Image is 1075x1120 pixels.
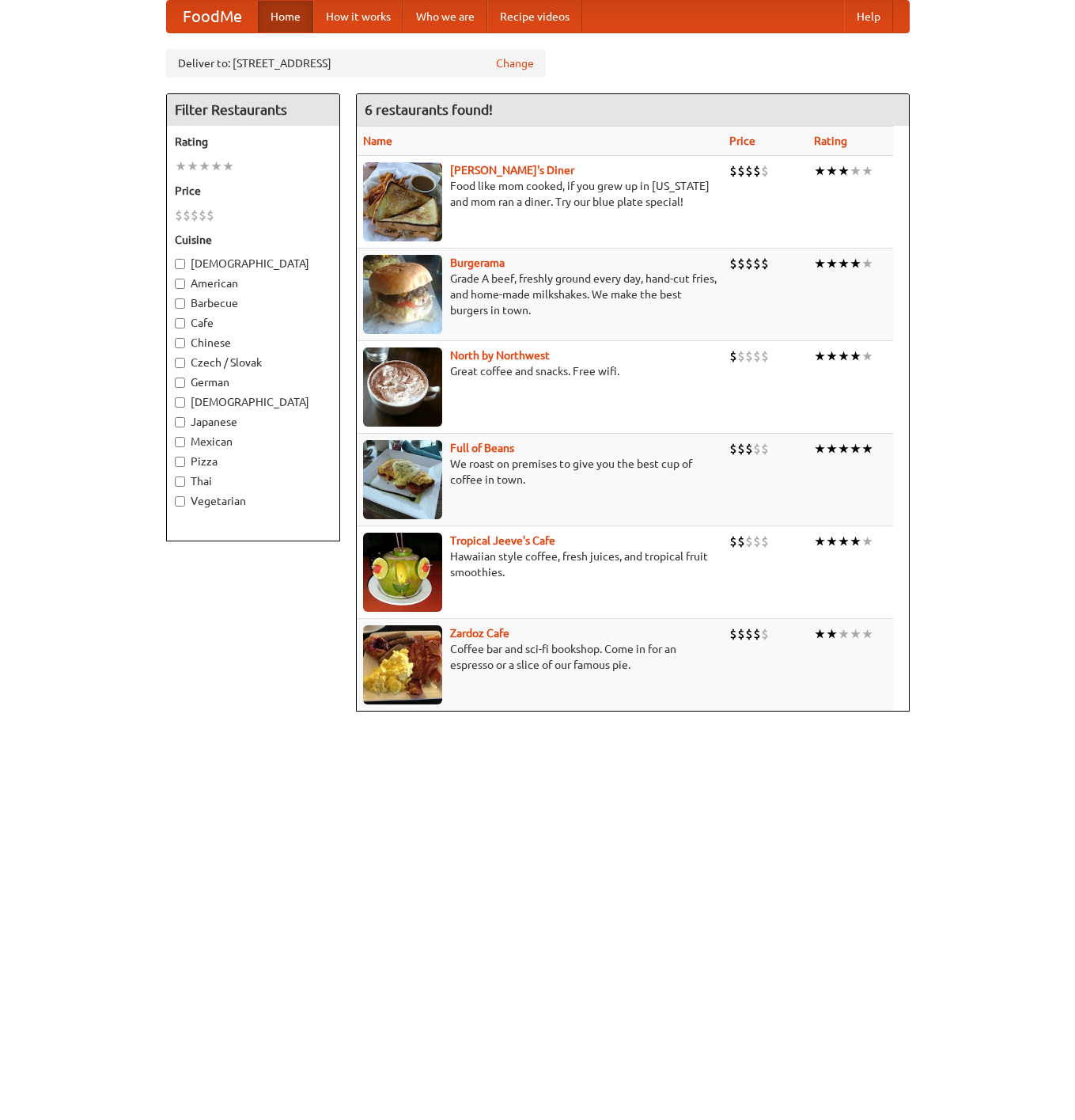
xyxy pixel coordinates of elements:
[753,347,761,365] li: $
[175,414,331,430] label: Japanese
[826,533,838,550] li: ★
[814,625,826,643] li: ★
[363,533,442,612] img: jeeves.jpg
[363,625,442,704] img: zardoz.jpg
[175,335,331,351] label: Chinese
[175,374,331,390] label: German
[363,135,392,147] a: Name
[175,473,331,489] label: Thai
[363,271,717,318] p: Grade A beef, freshly ground every day, hand-cut fries, and home-made milkshakes. We make the bes...
[363,641,717,673] p: Coffee bar and sci-fi bookshop. Come in for an espresso or a slice of our famous pie.
[861,347,873,365] li: ★
[175,298,185,309] input: Barbecue
[761,440,769,457] li: $
[206,207,214,224] li: $
[175,207,183,224] li: $
[761,162,769,180] li: $
[363,255,442,334] img: burgerama.jpg
[729,162,737,180] li: $
[826,255,838,272] li: ★
[175,232,331,248] h5: Cuisine
[450,442,514,454] b: Full of Beans
[175,496,185,507] input: Vegetarian
[745,162,753,180] li: $
[761,255,769,272] li: $
[363,347,442,427] img: north.jpg
[814,162,826,180] li: ★
[753,625,761,643] li: $
[729,255,737,272] li: $
[850,162,861,180] li: ★
[826,162,838,180] li: ★
[729,135,755,147] a: Price
[222,158,234,175] li: ★
[826,440,838,457] li: ★
[496,55,534,71] a: Change
[365,102,493,117] ng-pluralize: 6 restaurants found!
[745,625,753,643] li: $
[861,162,873,180] li: ★
[737,440,745,457] li: $
[450,349,550,362] b: North by Northwest
[729,440,737,457] li: $
[258,1,313,32] a: Home
[183,207,191,224] li: $
[861,533,873,550] li: ★
[187,158,199,175] li: ★
[850,347,861,365] li: ★
[838,533,850,550] li: ★
[814,533,826,550] li: ★
[861,625,873,643] li: ★
[450,534,555,547] a: Tropical Jeeve's Cafe
[838,162,850,180] li: ★
[175,378,185,388] input: German
[175,417,185,427] input: Japanese
[745,255,753,272] li: $
[175,493,331,509] label: Vegetarian
[175,315,331,331] label: Cafe
[487,1,582,32] a: Recipe videos
[450,627,509,640] a: Zardoz Cafe
[850,533,861,550] li: ★
[175,158,187,175] li: ★
[175,134,331,150] h5: Rating
[363,162,442,241] img: sallys.jpg
[861,255,873,272] li: ★
[175,279,185,289] input: American
[175,358,185,368] input: Czech / Slovak
[826,625,838,643] li: ★
[175,355,331,370] label: Czech / Slovak
[729,625,737,643] li: $
[167,94,339,126] h4: Filter Restaurants
[450,164,574,177] a: [PERSON_NAME]'s Diner
[737,533,745,550] li: $
[175,434,331,450] label: Mexican
[745,347,753,365] li: $
[838,347,850,365] li: ★
[850,625,861,643] li: ★
[737,162,745,180] li: $
[753,162,761,180] li: $
[745,533,753,550] li: $
[729,347,737,365] li: $
[761,347,769,365] li: $
[199,207,206,224] li: $
[729,533,737,550] li: $
[761,625,769,643] li: $
[363,456,717,488] p: We roast on premises to give you the best cup of coffee in town.
[175,295,331,311] label: Barbecue
[175,454,331,469] label: Pizza
[175,183,331,199] h5: Price
[450,256,505,269] a: Burgerama
[761,533,769,550] li: $
[737,625,745,643] li: $
[838,440,850,457] li: ★
[737,347,745,365] li: $
[814,135,847,147] a: Rating
[814,347,826,365] li: ★
[175,476,185,487] input: Thai
[210,158,222,175] li: ★
[814,255,826,272] li: ★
